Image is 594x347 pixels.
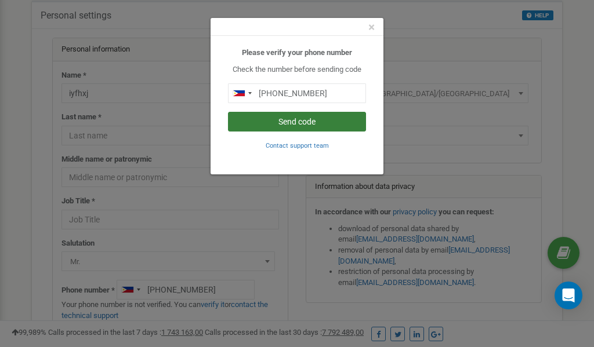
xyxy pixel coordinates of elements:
[228,112,366,132] button: Send code
[229,84,255,103] div: Telephone country code
[368,20,375,34] span: ×
[242,48,352,57] b: Please verify your phone number
[266,142,329,149] small: Contact support team
[228,83,366,103] input: 0905 123 4567
[228,64,366,75] p: Check the number before sending code
[368,21,375,34] button: Close
[266,141,329,149] a: Contact support team
[555,282,582,309] div: Open Intercom Messenger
